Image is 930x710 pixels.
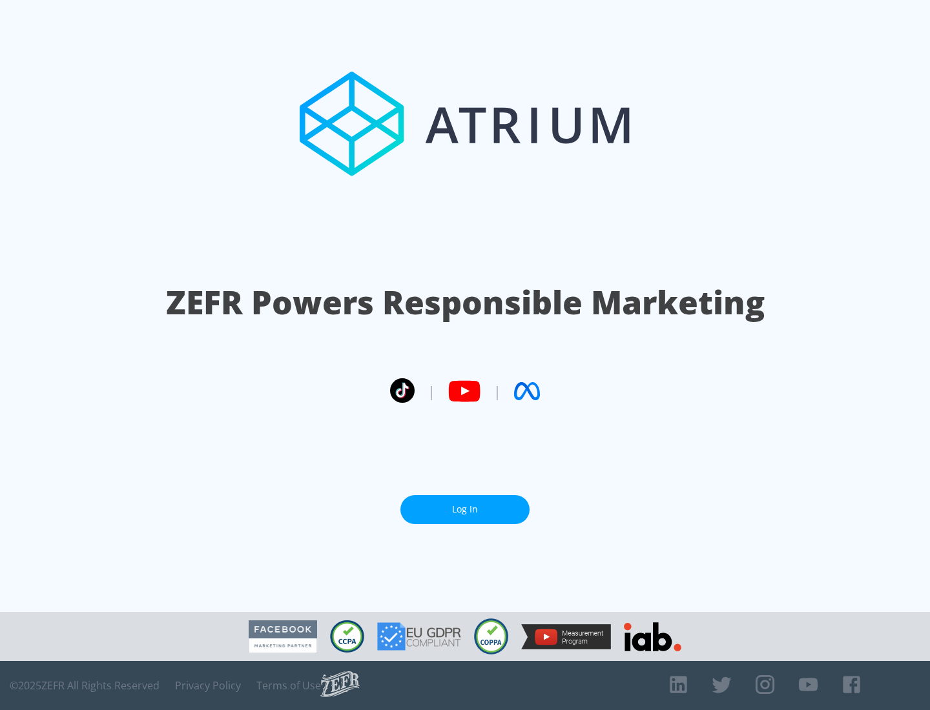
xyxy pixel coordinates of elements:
img: COPPA Compliant [474,618,508,654]
h1: ZEFR Powers Responsible Marketing [166,280,765,325]
a: Log In [400,495,530,524]
img: YouTube Measurement Program [521,624,611,649]
img: Facebook Marketing Partner [249,620,317,653]
img: IAB [624,622,681,651]
span: | [493,381,501,401]
img: CCPA Compliant [330,620,364,653]
img: GDPR Compliant [377,622,461,651]
a: Privacy Policy [175,679,241,692]
a: Terms of Use [256,679,321,692]
span: © 2025 ZEFR All Rights Reserved [10,679,160,692]
span: | [428,381,435,401]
